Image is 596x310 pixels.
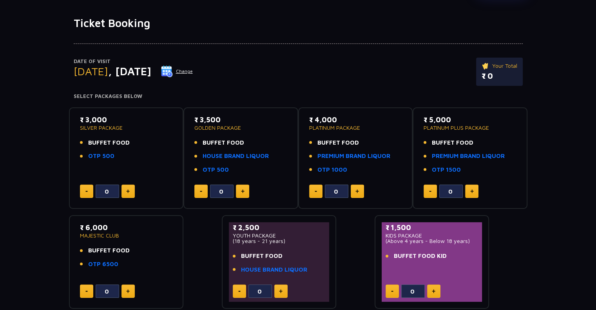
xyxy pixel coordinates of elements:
span: BUFFET FOOD [241,252,283,261]
img: ticket [482,62,490,70]
img: plus [432,289,435,293]
img: plus [126,189,130,193]
p: ₹ 0 [482,70,517,82]
img: minus [429,191,431,192]
span: BUFFET FOOD KID [394,252,447,261]
span: BUFFET FOOD [203,138,244,147]
a: HOUSE BRAND LIQUOR [203,152,269,161]
img: minus [200,191,202,192]
img: minus [238,291,241,292]
img: minus [85,291,88,292]
h1: Ticket Booking [74,16,523,30]
p: GOLDEN PACKAGE [194,125,287,131]
span: BUFFET FOOD [432,138,473,147]
span: [DATE] [74,65,108,78]
img: plus [470,189,474,193]
a: OTP 500 [203,165,229,174]
h4: Select Packages Below [74,93,523,100]
img: plus [279,289,283,293]
span: BUFFET FOOD [317,138,359,147]
p: ₹ 3,000 [80,114,173,125]
p: KIDS PACKAGE [386,233,478,238]
img: plus [241,189,245,193]
a: OTP 1500 [432,165,461,174]
img: plus [355,189,359,193]
a: OTP 6500 [88,260,118,269]
p: YOUTH PACKAGE [233,233,326,238]
a: PREMIUM BRAND LIQUOR [432,152,505,161]
img: minus [391,291,393,292]
a: PREMIUM BRAND LIQUOR [317,152,390,161]
span: BUFFET FOOD [88,246,130,255]
button: Change [161,65,193,78]
p: ₹ 2,500 [233,222,326,233]
p: ₹ 6,000 [80,222,173,233]
img: minus [85,191,88,192]
p: (18 years - 21 years) [233,238,326,244]
a: OTP 500 [88,152,114,161]
p: PLATINUM PLUS PACKAGE [424,125,516,131]
img: minus [315,191,317,192]
p: SILVER PACKAGE [80,125,173,131]
p: ₹ 1,500 [386,222,478,233]
p: (Above 4 years - Below 18 years) [386,238,478,244]
p: ₹ 3,500 [194,114,287,125]
span: BUFFET FOOD [88,138,130,147]
p: PLATINUM PACKAGE [309,125,402,131]
img: plus [126,289,130,293]
p: ₹ 4,000 [309,114,402,125]
a: OTP 1000 [317,165,347,174]
p: Date of Visit [74,58,193,65]
p: Your Total [482,62,517,70]
p: MAJESTIC CLUB [80,233,173,238]
a: HOUSE BRAND LIQUOR [241,265,307,274]
p: ₹ 5,000 [424,114,516,125]
span: , [DATE] [108,65,151,78]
